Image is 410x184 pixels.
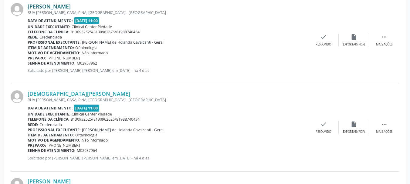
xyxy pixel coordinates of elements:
a: [PERSON_NAME] [28,3,71,10]
b: Profissional executante: [28,127,81,132]
span: Oftalmologia [75,45,97,50]
span: 8130932525/8130962626/81988740434 [71,29,140,35]
i: insert_drive_file [351,34,357,40]
span: Clinical Center Piedade [72,24,112,29]
b: Data de atendimento: [28,18,73,23]
b: Senha de atendimento: [28,61,76,66]
span: [PHONE_NUMBER] [47,143,80,148]
div: Mais ações [376,42,392,47]
a: [DEMOGRAPHIC_DATA][PERSON_NAME] [28,90,130,97]
b: Item de agendamento: [28,132,74,138]
span: Não informado [82,50,108,55]
b: Data de atendimento: [28,105,73,111]
img: img [11,3,23,16]
span: 8130932525/8130962626/81988740434 [71,117,140,122]
span: M02937964 [77,148,97,153]
div: Exportar (PDF) [343,42,365,47]
i:  [381,121,388,128]
div: Resolvido [316,130,331,134]
b: Rede: [28,122,38,127]
i: insert_drive_file [351,121,357,128]
span: Credenciada [39,122,62,127]
b: Motivo de agendamento: [28,50,80,55]
span: [DATE] 11:00 [74,17,100,24]
b: Telefone da clínica: [28,29,69,35]
b: Preparo: [28,143,46,148]
div: RUA [PERSON_NAME], CASA, PINA, [GEOGRAPHIC_DATA] - [GEOGRAPHIC_DATA] [28,10,308,15]
p: Solicitado por [PERSON_NAME] [PERSON_NAME] em [DATE] - há 4 dias [28,68,308,73]
div: Resolvido [316,42,331,47]
p: Solicitado por [PERSON_NAME] [PERSON_NAME] em [DATE] - há 4 dias [28,156,308,161]
i:  [381,34,388,40]
img: img [11,90,23,103]
span: Oftalmologia [75,132,97,138]
b: Preparo: [28,55,46,61]
span: [PHONE_NUMBER] [47,55,80,61]
b: Profissional executante: [28,40,81,45]
span: Não informado [82,138,108,143]
div: Mais ações [376,130,392,134]
div: RUA [PERSON_NAME], CASA, PINA, [GEOGRAPHIC_DATA] - [GEOGRAPHIC_DATA] [28,97,308,102]
i: check [320,121,327,128]
b: Motivo de agendamento: [28,138,80,143]
b: Telefone da clínica: [28,117,69,122]
b: Senha de atendimento: [28,148,76,153]
span: [PERSON_NAME] de Holanda Cavalcanti - Geral [82,127,164,132]
span: Clinical Center Piedade [72,112,112,117]
span: Credenciada [39,35,62,40]
i: check [320,34,327,40]
b: Item de agendamento: [28,45,74,50]
span: [PERSON_NAME] de Holanda Cavalcanti - Geral [82,40,164,45]
b: Unidade executante: [28,112,70,117]
span: M02937962 [77,61,97,66]
div: Exportar (PDF) [343,130,365,134]
span: [DATE] 11:00 [74,105,100,112]
b: Unidade executante: [28,24,70,29]
b: Rede: [28,35,38,40]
